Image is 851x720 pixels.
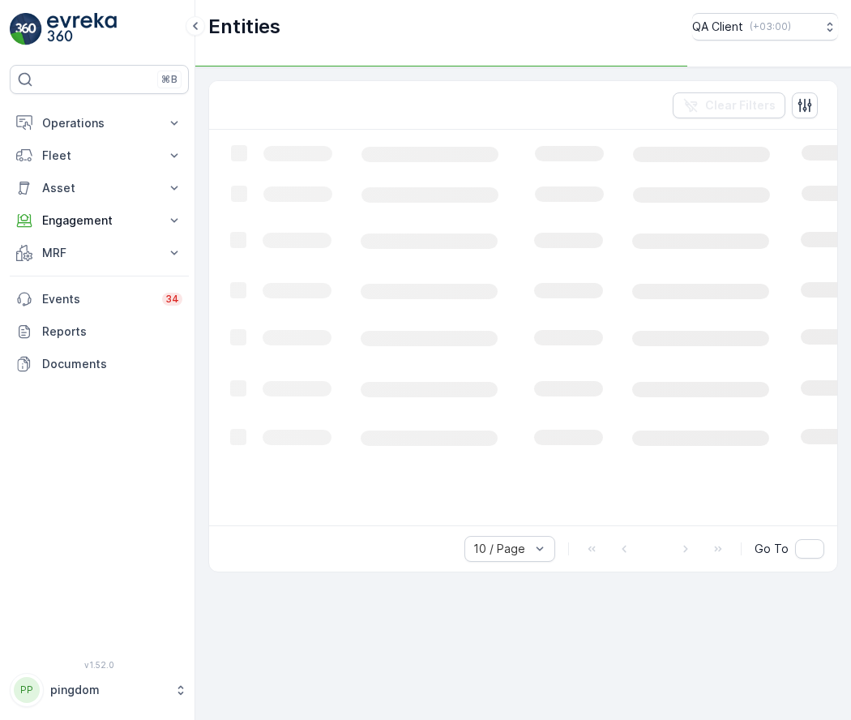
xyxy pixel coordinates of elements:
p: QA Client [692,19,743,35]
a: Events34 [10,283,189,315]
p: Asset [42,180,156,196]
button: Clear Filters [673,92,785,118]
button: Engagement [10,204,189,237]
button: MRF [10,237,189,269]
a: Reports [10,315,189,348]
p: Clear Filters [705,97,776,114]
p: 34 [165,293,179,306]
p: Documents [42,356,182,372]
p: pingdom [50,682,166,698]
p: Fleet [42,148,156,164]
button: Asset [10,172,189,204]
p: ⌘B [161,73,177,86]
span: v 1.52.0 [10,660,189,670]
img: logo [10,13,42,45]
p: Reports [42,324,182,340]
p: Operations [42,115,156,131]
span: Go To [755,541,789,557]
button: QA Client(+03:00) [692,13,838,41]
p: MRF [42,245,156,261]
a: Documents [10,348,189,380]
div: PP [14,677,40,703]
p: Entities [208,14,280,40]
button: Operations [10,107,189,139]
button: Fleet [10,139,189,172]
p: ( +03:00 ) [750,20,791,33]
p: Engagement [42,212,156,229]
img: logo_light-DOdMpM7g.png [47,13,117,45]
button: PPpingdom [10,673,189,707]
p: Events [42,291,152,307]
